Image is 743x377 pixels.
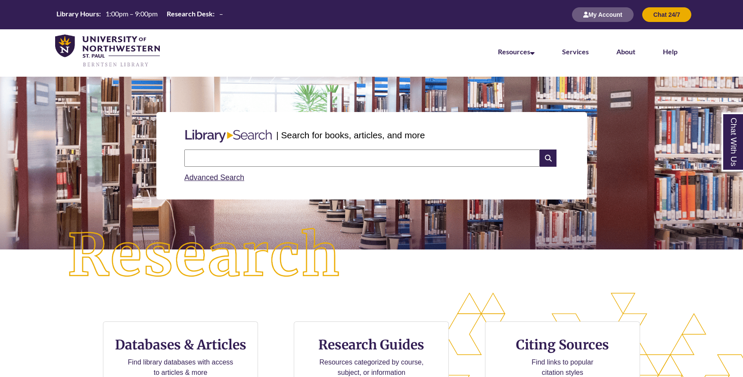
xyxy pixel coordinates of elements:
h3: Research Guides [301,336,441,353]
table: Hours Today [53,9,227,20]
img: Research [37,198,371,314]
h3: Citing Sources [510,336,615,353]
a: Chat 24/7 [642,11,691,18]
span: 1:00pm – 9:00pm [106,9,158,18]
a: Help [663,47,678,56]
a: Advanced Search [184,173,244,182]
a: Hours Today [53,9,227,21]
button: Chat 24/7 [642,7,691,22]
a: Services [562,47,589,56]
span: – [219,9,223,18]
h3: Databases & Articles [110,336,251,353]
img: UNWSP Library Logo [55,34,160,68]
p: | Search for books, articles, and more [276,128,425,142]
a: Resources [498,47,535,56]
button: My Account [572,7,634,22]
th: Library Hours: [53,9,102,19]
img: Libary Search [181,126,276,146]
a: About [616,47,635,56]
a: My Account [572,11,634,18]
i: Search [540,150,556,167]
th: Research Desk: [163,9,216,19]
